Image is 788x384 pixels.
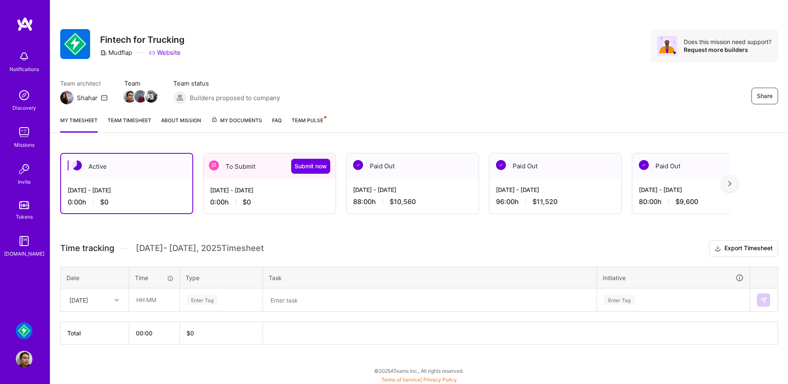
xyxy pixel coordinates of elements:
span: $9,600 [675,197,698,206]
div: Paid Out [489,153,621,179]
span: Team status [173,79,280,88]
i: icon Download [714,244,721,253]
div: [DATE] [69,295,88,304]
div: Tokens [16,212,33,221]
a: Mudflap: Fintech for Trucking [14,322,34,339]
div: Notifications [10,65,39,74]
span: Builders proposed to company [190,94,280,102]
img: Mudflap: Fintech for Trucking [16,322,32,339]
span: Team [124,79,157,88]
img: tokens [19,201,29,209]
img: User Avatar [16,351,32,367]
a: User Avatar [14,351,34,367]
img: Builders proposed to company [173,91,187,104]
th: 00:00 [129,322,180,345]
span: $0 [243,198,251,207]
img: discovery [16,87,32,103]
img: guide book [16,233,32,249]
img: Team Member Avatar [123,90,136,103]
div: 80:00 h [639,197,758,206]
img: To Submit [209,160,219,170]
h3: Fintech for Trucking [100,34,184,45]
img: Paid Out [353,160,363,170]
span: Share [757,92,773,100]
i: icon Chevron [115,298,119,302]
img: Team Member Avatar [134,90,147,103]
img: right [728,181,732,187]
div: [DATE] - [DATE] [353,185,472,194]
a: About Mission [161,116,201,133]
div: Invite [18,177,31,186]
div: To Submit [204,153,336,179]
div: Request more builders [684,46,771,54]
div: Time [135,273,174,282]
button: Submit now [291,159,330,174]
a: Team Member Avatar [146,89,157,103]
a: Team Member Avatar [124,89,135,103]
div: Mudflap [100,48,132,57]
th: Total [61,322,129,345]
div: 0:00 h [210,198,329,207]
div: Initiative [603,273,744,283]
img: Active [72,160,82,170]
div: Enter Tag [187,293,218,306]
input: HH:MM [130,289,179,311]
div: [DATE] - [DATE] [68,186,186,194]
div: © 2025 ATeams Inc., All rights reserved. [50,360,788,381]
span: $0 [100,198,108,207]
img: teamwork [16,124,32,140]
a: Website [149,48,181,57]
a: Privacy Policy [423,377,457,383]
div: Discovery [12,103,36,112]
img: Paid Out [639,160,649,170]
i: icon Mail [101,94,108,101]
th: Task [263,267,597,288]
span: Submit now [295,162,327,170]
div: Does this mission need support? [684,38,771,46]
div: Missions [14,140,34,149]
span: Time tracking [60,243,114,254]
img: Paid Out [496,160,506,170]
a: Terms of Service [381,377,420,383]
img: Company Logo [60,29,90,59]
div: 88:00 h [353,197,472,206]
img: Team Architect [60,91,74,104]
img: logo [17,17,33,32]
a: Team timesheet [108,116,151,133]
button: Export Timesheet [709,240,778,257]
span: Team architect [60,79,108,88]
th: Date [61,267,129,288]
a: My Documents [211,116,262,133]
div: 96:00 h [496,197,615,206]
a: My timesheet [60,116,98,133]
img: Team Member Avatar [145,90,157,103]
i: icon CompanyGray [100,49,107,56]
th: Type [180,267,263,288]
span: $11,520 [533,197,557,206]
span: | [381,377,457,383]
span: $ 0 [187,330,194,337]
div: Paid Out [346,153,479,179]
button: Share [751,88,778,104]
span: Team Pulse [292,117,323,123]
div: Active [61,154,192,179]
img: Invite [16,161,32,177]
div: Enter Tag [604,293,635,306]
div: Paid Out [632,153,764,179]
img: Submit [760,297,767,303]
span: [DATE] - [DATE] , 2025 Timesheet [136,243,264,254]
div: Shahar [77,94,98,102]
a: FAQ [272,116,282,133]
div: [DATE] - [DATE] [639,185,758,194]
span: $10,560 [390,197,416,206]
img: bell [16,48,32,65]
div: [DOMAIN_NAME] [4,249,44,258]
a: Team Member Avatar [135,89,146,103]
img: Avatar [657,36,677,56]
a: Team Pulse [292,116,326,133]
div: [DATE] - [DATE] [496,185,615,194]
div: [DATE] - [DATE] [210,186,329,194]
div: 0:00 h [68,198,186,207]
span: My Documents [211,116,262,125]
